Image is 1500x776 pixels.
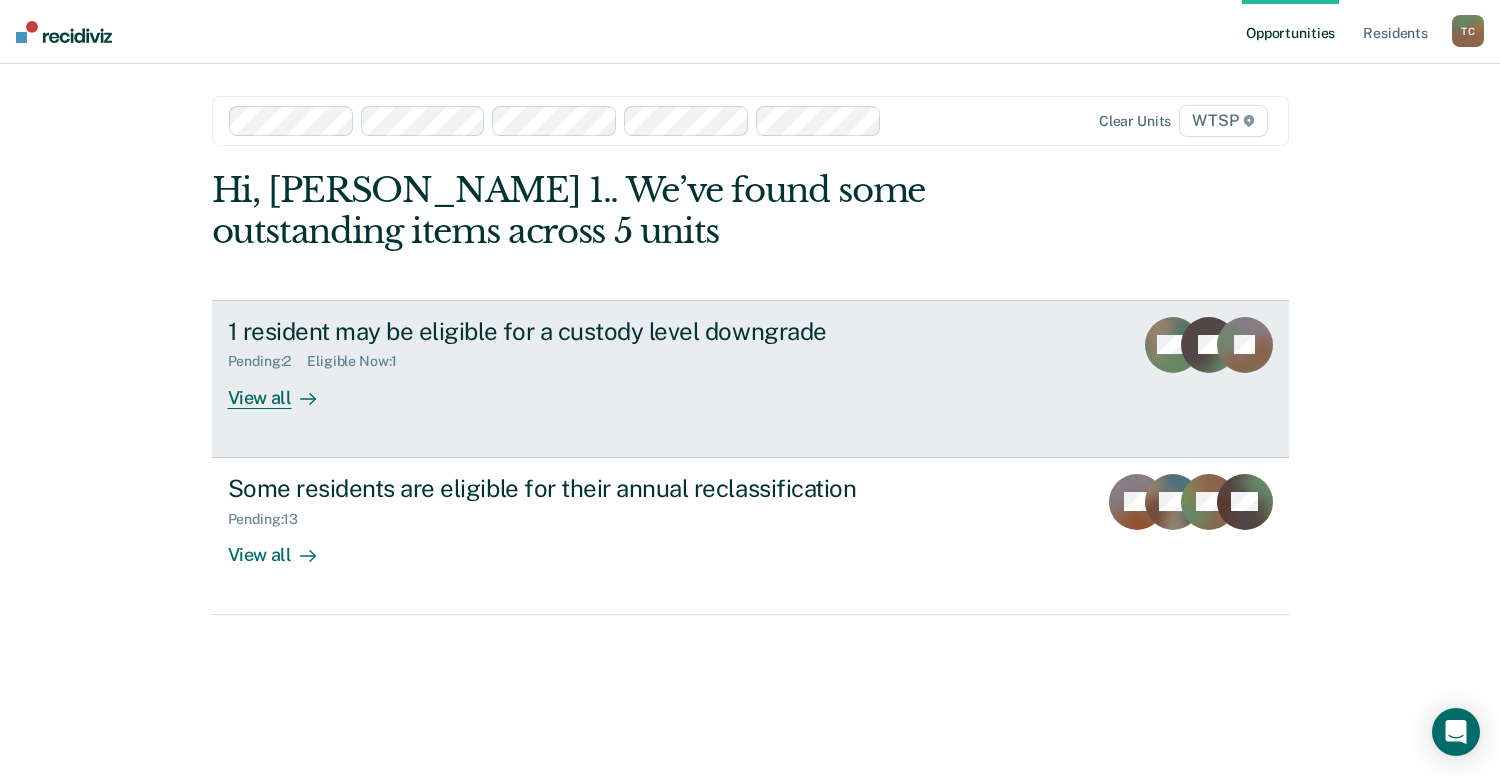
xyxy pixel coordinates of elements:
div: Eligible Now : 1 [307,353,413,370]
div: Pending : 13 [228,511,315,528]
div: 1 resident may be eligible for a custody level downgrade [228,317,930,346]
div: Pending : 2 [228,353,308,370]
div: View all [228,527,340,566]
div: Hi, [PERSON_NAME] 1.. We’ve found some outstanding items across 5 units [212,170,1074,252]
img: Recidiviz [16,21,112,43]
div: T C [1452,15,1484,47]
a: Some residents are eligible for their annual reclassificationPending:13View all [212,458,1289,615]
button: TC [1452,15,1484,47]
div: Some residents are eligible for their annual reclassification [228,474,930,503]
span: WTSP [1179,105,1267,137]
div: Clear units [1099,113,1172,130]
div: Open Intercom Messenger [1432,708,1480,756]
a: 1 resident may be eligible for a custody level downgradePending:2Eligible Now:1View all [212,300,1289,458]
div: View all [228,370,340,409]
